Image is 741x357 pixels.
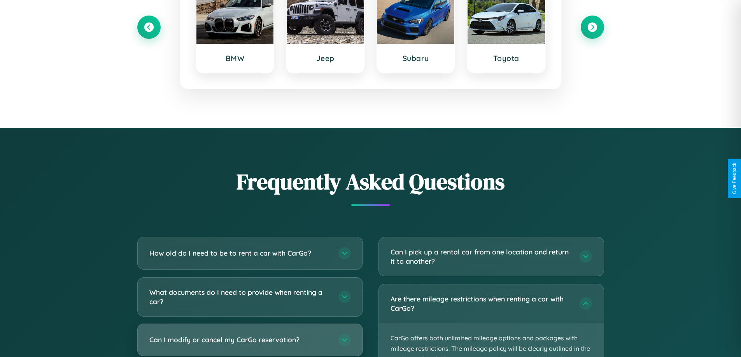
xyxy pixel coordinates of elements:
h3: Subaru [385,54,447,63]
h3: Jeep [294,54,356,63]
h3: Can I pick up a rental car from one location and return it to another? [391,247,572,266]
div: Give Feedback [732,163,737,194]
h3: BMW [204,54,266,63]
h3: How old do I need to be to rent a car with CarGo? [149,248,331,258]
h3: Are there mileage restrictions when renting a car with CarGo? [391,294,572,313]
h3: Can I modify or cancel my CarGo reservation? [149,335,331,345]
h3: Toyota [475,54,537,63]
h2: Frequently Asked Questions [137,167,604,197]
h3: What documents do I need to provide when renting a car? [149,287,331,306]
